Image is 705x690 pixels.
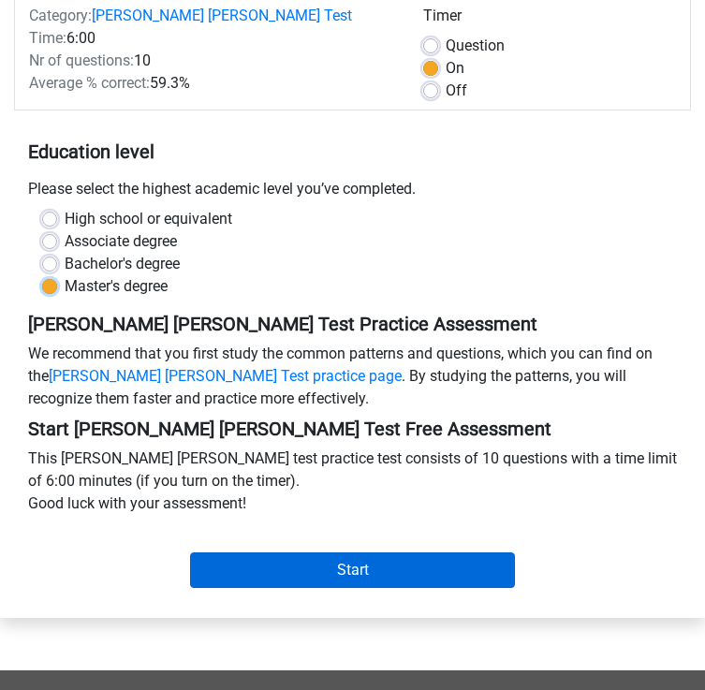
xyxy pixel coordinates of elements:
[446,35,505,57] label: Question
[29,51,134,69] span: Nr of questions:
[28,418,677,440] h5: Start [PERSON_NAME] [PERSON_NAME] Test Free Assessment
[446,57,464,80] label: On
[92,7,352,24] a: [PERSON_NAME] [PERSON_NAME] Test
[15,27,409,50] div: 6:00
[14,343,691,418] div: We recommend that you first study the common patterns and questions, which you can find on the . ...
[65,208,232,230] label: High school or equivalent
[65,230,177,253] label: Associate degree
[14,178,691,208] div: Please select the highest academic level you’ve completed.
[15,50,409,72] div: 10
[29,29,66,47] span: Time:
[423,5,676,35] div: Timer
[49,367,402,385] a: [PERSON_NAME] [PERSON_NAME] Test practice page
[446,80,467,102] label: Off
[29,74,150,92] span: Average % correct:
[29,7,92,24] span: Category:
[14,448,691,522] div: This [PERSON_NAME] [PERSON_NAME] test practice test consists of 10 questions with a time limit of...
[65,253,180,275] label: Bachelor's degree
[28,133,677,170] h5: Education level
[65,275,168,298] label: Master's degree
[190,552,515,588] input: Start
[15,72,409,95] div: 59.3%
[28,313,677,335] h5: [PERSON_NAME] [PERSON_NAME] Test Practice Assessment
